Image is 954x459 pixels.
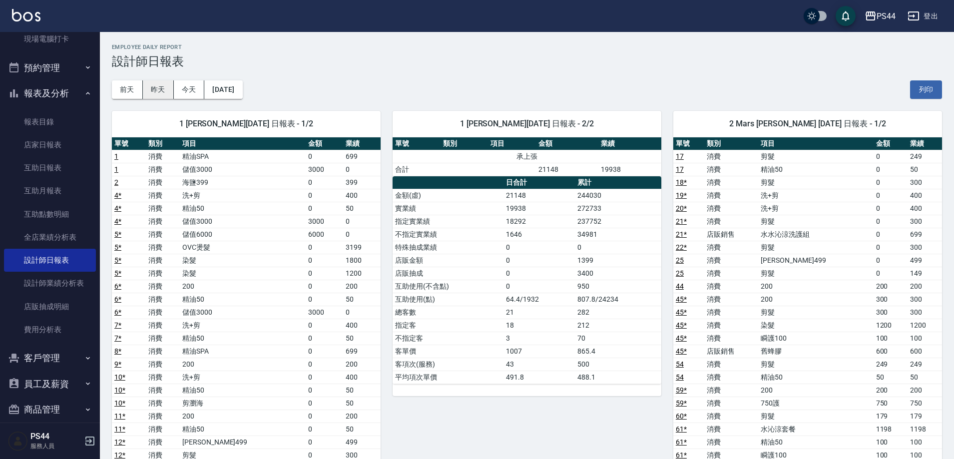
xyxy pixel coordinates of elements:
[598,163,661,176] td: 19938
[393,137,661,176] table: a dense table
[908,410,942,423] td: 179
[676,282,684,290] a: 44
[908,215,942,228] td: 300
[306,410,343,423] td: 0
[503,254,575,267] td: 0
[704,215,758,228] td: 消費
[758,228,873,241] td: 水水沁涼洗護組
[393,306,503,319] td: 總客數
[704,371,758,384] td: 消費
[758,423,873,436] td: 水沁涼套餐
[343,423,381,436] td: 50
[874,345,908,358] td: 600
[503,241,575,254] td: 0
[306,397,343,410] td: 0
[758,436,873,449] td: 精油50
[704,254,758,267] td: 消費
[877,10,896,22] div: PS44
[503,306,575,319] td: 21
[908,371,942,384] td: 50
[306,371,343,384] td: 0
[441,137,488,150] th: 類別
[536,137,599,150] th: 金額
[503,228,575,241] td: 1646
[503,371,575,384] td: 491.8
[306,241,343,254] td: 0
[4,397,96,423] button: 商品管理
[704,358,758,371] td: 消費
[343,137,381,150] th: 業績
[908,267,942,280] td: 149
[874,436,908,449] td: 100
[343,228,381,241] td: 0
[146,436,180,449] td: 消費
[503,176,575,189] th: 日合計
[114,178,118,186] a: 2
[575,176,661,189] th: 累計
[112,44,942,50] h2: Employee Daily Report
[874,137,908,150] th: 金額
[343,254,381,267] td: 1800
[704,280,758,293] td: 消費
[503,358,575,371] td: 43
[676,373,684,381] a: 54
[343,215,381,228] td: 0
[146,176,180,189] td: 消費
[908,254,942,267] td: 499
[503,332,575,345] td: 3
[180,293,306,306] td: 精油50
[676,165,684,173] a: 17
[575,345,661,358] td: 865.4
[685,119,930,129] span: 2 Mars [PERSON_NAME] [DATE] 日報表 - 1/2
[874,163,908,176] td: 0
[180,384,306,397] td: 精油50
[575,189,661,202] td: 244030
[503,319,575,332] td: 18
[836,6,856,26] button: save
[114,165,118,173] a: 1
[393,345,503,358] td: 客單價
[146,202,180,215] td: 消費
[393,215,503,228] td: 指定實業績
[503,293,575,306] td: 64.4/1932
[575,319,661,332] td: 212
[343,358,381,371] td: 200
[306,345,343,358] td: 0
[758,358,873,371] td: 剪髮
[180,254,306,267] td: 染髮
[4,295,96,318] a: 店販抽成明細
[758,176,873,189] td: 剪髮
[704,436,758,449] td: 消費
[4,371,96,397] button: 員工及薪資
[758,163,873,176] td: 精油50
[488,137,536,150] th: 項目
[146,215,180,228] td: 消費
[758,371,873,384] td: 精油50
[874,202,908,215] td: 0
[343,202,381,215] td: 50
[180,215,306,228] td: 儲值3000
[908,397,942,410] td: 750
[758,293,873,306] td: 200
[908,189,942,202] td: 400
[180,202,306,215] td: 精油50
[908,293,942,306] td: 300
[146,345,180,358] td: 消費
[180,241,306,254] td: OVC燙髮
[306,306,343,319] td: 3000
[4,249,96,272] a: 設計師日報表
[146,150,180,163] td: 消費
[910,80,942,99] button: 列印
[306,280,343,293] td: 0
[908,384,942,397] td: 200
[180,137,306,150] th: 項目
[758,306,873,319] td: 剪髮
[4,133,96,156] a: 店家日報表
[343,397,381,410] td: 50
[343,163,381,176] td: 0
[306,319,343,332] td: 0
[393,332,503,345] td: 不指定客
[343,150,381,163] td: 699
[343,332,381,345] td: 50
[908,319,942,332] td: 1200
